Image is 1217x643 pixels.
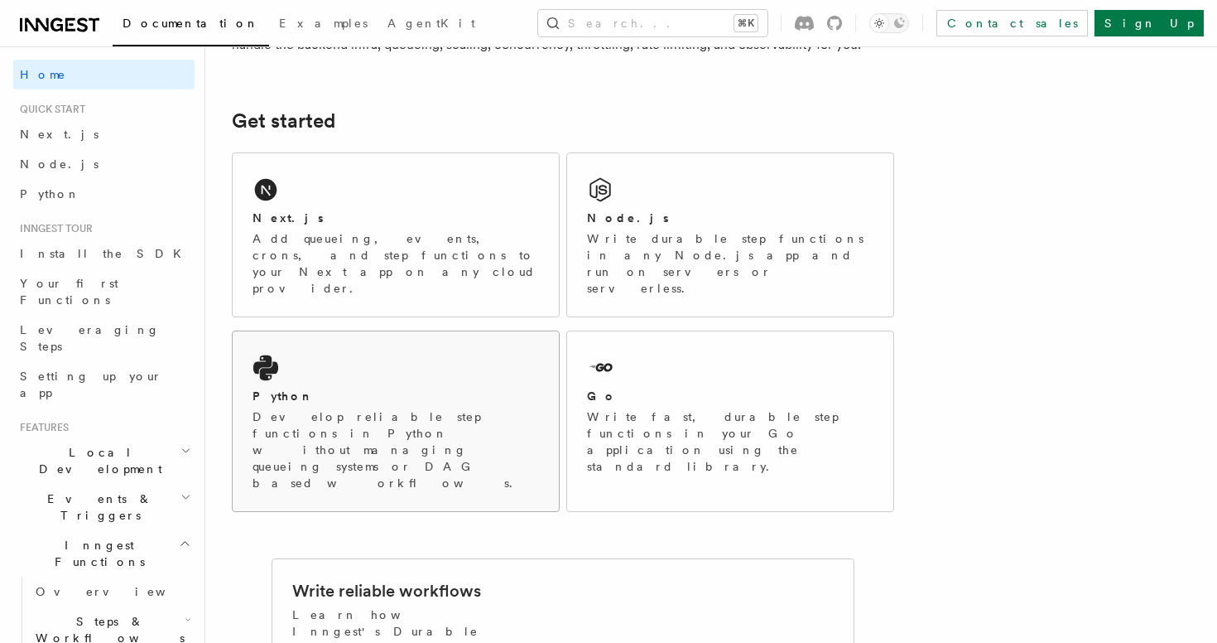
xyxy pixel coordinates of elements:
[13,444,180,477] span: Local Development
[20,66,66,83] span: Home
[566,331,894,512] a: GoWrite fast, durable step functions in your Go application using the standard library.
[587,388,617,404] h2: Go
[113,5,269,46] a: Documentation
[36,585,206,598] span: Overview
[292,579,481,602] h2: Write reliable workflows
[232,331,560,512] a: PythonDevelop reliable step functions in Python without managing queueing systems or DAG based wo...
[587,230,873,297] p: Write durable step functions in any Node.js app and run on servers or serverless.
[29,577,195,607] a: Overview
[13,239,195,268] a: Install the SDK
[232,152,560,317] a: Next.jsAdd queueing, events, crons, and step functions to your Next app on any cloud provider.
[13,179,195,209] a: Python
[1094,10,1204,36] a: Sign Up
[13,361,195,408] a: Setting up your app
[13,103,85,116] span: Quick start
[20,187,80,201] span: Python
[13,421,69,434] span: Features
[13,268,195,315] a: Your first Functions
[587,409,873,475] p: Write fast, durable step functions in your Go application using the standard library.
[869,13,909,33] button: Toggle dark mode
[13,119,195,149] a: Next.js
[253,409,539,491] p: Develop reliable step functions in Python without managing queueing systems or DAG based workflows.
[13,60,195,89] a: Home
[253,210,324,226] h2: Next.js
[378,5,485,45] a: AgentKit
[13,222,93,235] span: Inngest tour
[232,109,335,133] a: Get started
[566,152,894,317] a: Node.jsWrite durable step functions in any Node.js app and run on servers or serverless.
[253,230,539,297] p: Add queueing, events, crons, and step functions to your Next app on any cloud provider.
[13,537,179,570] span: Inngest Functions
[20,277,118,307] span: Your first Functions
[13,149,195,179] a: Node.js
[13,491,180,524] span: Events & Triggers
[538,10,767,36] button: Search...⌘K
[253,388,314,404] h2: Python
[20,370,162,399] span: Setting up your app
[20,323,160,353] span: Leveraging Steps
[13,438,195,484] button: Local Development
[279,17,368,30] span: Examples
[587,210,669,226] h2: Node.js
[269,5,378,45] a: Examples
[734,15,758,31] kbd: ⌘K
[20,247,191,260] span: Install the SDK
[20,157,99,171] span: Node.js
[123,17,259,30] span: Documentation
[20,128,99,141] span: Next.js
[387,17,475,30] span: AgentKit
[13,530,195,577] button: Inngest Functions
[936,10,1088,36] a: Contact sales
[13,484,195,530] button: Events & Triggers
[13,315,195,361] a: Leveraging Steps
